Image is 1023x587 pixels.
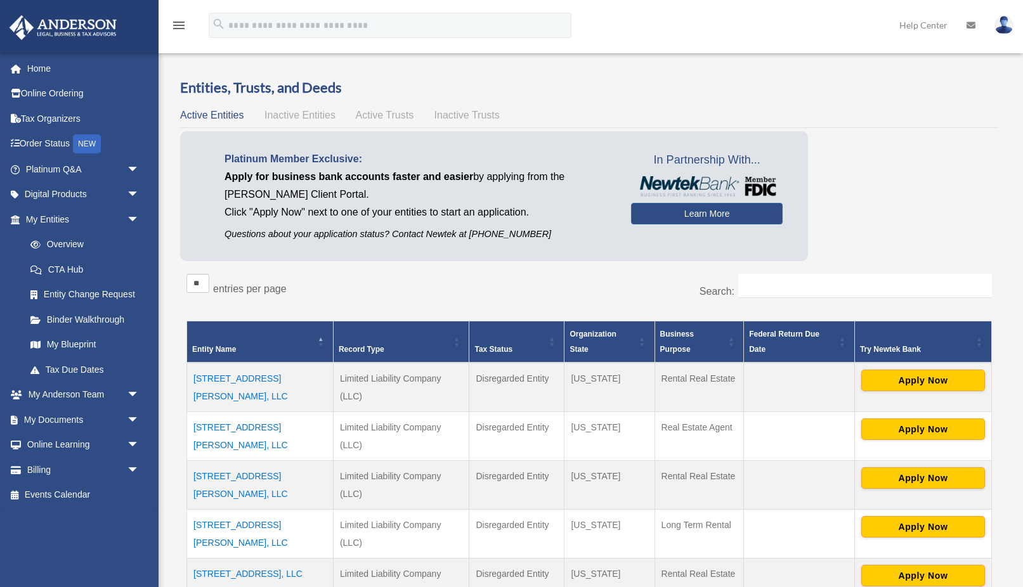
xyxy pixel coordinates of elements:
p: by applying from the [PERSON_NAME] Client Portal. [225,168,612,203]
th: Try Newtek Bank : Activate to sort [854,321,991,363]
img: NewtekBankLogoSM.png [637,176,776,197]
span: Tax Status [474,345,512,354]
th: Organization State: Activate to sort [564,321,655,363]
td: [STREET_ADDRESS][PERSON_NAME], LLC [187,460,334,509]
td: Limited Liability Company (LLC) [333,509,469,558]
td: Long Term Rental [655,509,744,558]
span: Inactive Trusts [434,110,500,120]
a: Billingarrow_drop_down [9,457,159,482]
a: Entity Change Request [18,282,152,307]
th: Entity Name: Activate to invert sorting [187,321,334,363]
span: arrow_drop_down [127,432,152,458]
button: Apply Now [861,516,985,538]
a: Learn More [631,203,783,224]
a: menu [171,22,186,33]
a: Home [9,56,159,81]
a: Online Learningarrow_drop_down [9,432,159,458]
span: arrow_drop_down [127,382,152,408]
td: [US_STATE] [564,363,655,412]
a: My Blueprint [18,332,152,358]
th: Tax Status: Activate to sort [469,321,564,363]
img: User Pic [994,16,1013,34]
a: My Entitiesarrow_drop_down [9,207,152,232]
td: [STREET_ADDRESS][PERSON_NAME], LLC [187,363,334,412]
th: Record Type: Activate to sort [333,321,469,363]
span: Apply for business bank accounts faster and easier [225,171,473,182]
td: Limited Liability Company (LLC) [333,411,469,460]
label: Search: [700,286,734,297]
span: arrow_drop_down [127,182,152,208]
label: entries per page [213,283,287,294]
span: Federal Return Due Date [749,330,819,354]
a: Tax Due Dates [18,357,152,382]
a: Tax Organizers [9,106,159,131]
button: Apply Now [861,565,985,586]
span: arrow_drop_down [127,457,152,483]
a: Binder Walkthrough [18,307,152,332]
i: menu [171,18,186,33]
th: Federal Return Due Date: Activate to sort [744,321,855,363]
td: [STREET_ADDRESS][PERSON_NAME], LLC [187,411,334,460]
a: My Documentsarrow_drop_down [9,407,159,432]
td: [US_STATE] [564,509,655,558]
div: NEW [73,134,101,153]
a: Order StatusNEW [9,131,159,157]
div: Try Newtek Bank [860,342,972,357]
td: Rental Real Estate [655,363,744,412]
span: Entity Name [192,345,236,354]
span: Record Type [339,345,384,354]
span: Active Trusts [356,110,414,120]
td: Limited Liability Company (LLC) [333,460,469,509]
span: Organization State [570,330,616,354]
td: [US_STATE] [564,460,655,509]
i: search [212,17,226,31]
td: [US_STATE] [564,411,655,460]
a: Events Calendar [9,482,159,508]
button: Apply Now [861,370,985,391]
a: CTA Hub [18,257,152,282]
button: Apply Now [861,467,985,489]
p: Click "Apply Now" next to one of your entities to start an application. [225,203,612,221]
a: My Anderson Teamarrow_drop_down [9,382,159,408]
a: Platinum Q&Aarrow_drop_down [9,157,159,182]
td: [STREET_ADDRESS][PERSON_NAME], LLC [187,509,334,558]
td: Rental Real Estate [655,460,744,509]
td: Real Estate Agent [655,411,744,460]
th: Business Purpose: Activate to sort [655,321,744,363]
a: Online Ordering [9,81,159,106]
button: Apply Now [861,418,985,440]
h3: Entities, Trusts, and Deeds [180,78,998,98]
td: Disregarded Entity [469,460,564,509]
img: Anderson Advisors Platinum Portal [6,15,121,40]
span: Active Entities [180,110,244,120]
td: Disregarded Entity [469,509,564,558]
td: Limited Liability Company (LLC) [333,363,469,412]
span: Inactive Entities [264,110,336,120]
p: Platinum Member Exclusive: [225,150,612,168]
a: Digital Productsarrow_drop_down [9,182,159,207]
span: In Partnership With... [631,150,783,171]
td: Disregarded Entity [469,411,564,460]
span: arrow_drop_down [127,207,152,233]
span: Business Purpose [660,330,694,354]
span: arrow_drop_down [127,407,152,433]
td: Disregarded Entity [469,363,564,412]
p: Questions about your application status? Contact Newtek at [PHONE_NUMBER] [225,226,612,242]
a: Overview [18,232,146,257]
span: arrow_drop_down [127,157,152,183]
